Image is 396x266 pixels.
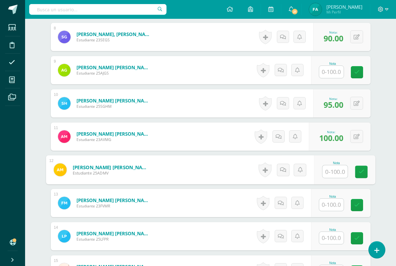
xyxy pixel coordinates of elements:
div: Nota [319,195,346,198]
img: 789ad9ab90b4bc32394a51e13b82b13c.png [54,163,66,176]
img: e31e20e0c9e43d879b2906e38ad5b742.png [58,64,71,76]
img: 24c9fc2407ce4426c5a0f399ee16569c.png [58,31,71,43]
div: Nota [319,261,346,265]
img: 178880db1e2727e71e52e63e79c83bdc.png [58,197,71,209]
div: Nota: [324,30,343,34]
input: 0-100.0 [319,199,344,211]
span: Estudiante 25ADMV [72,170,150,176]
a: [PERSON_NAME] [PERSON_NAME] [72,164,150,170]
span: Estudiante 25SGHM [77,104,152,109]
img: e13ec4e579db380e5071b5b6a412f66f.png [58,230,71,243]
a: [PERSON_NAME] [PERSON_NAME] [77,97,152,104]
img: e1f9fcb86e501a77084eaf764c4d03b8.png [309,3,322,16]
a: [PERSON_NAME] [PERSON_NAME] [77,131,152,137]
a: [PERSON_NAME] [PERSON_NAME] [77,230,152,237]
div: Nota [319,228,346,232]
img: 42d4a0109782c2fe5c80c47208ade1f1.png [58,130,71,143]
img: 10f4b1eda54aa77cb9a206c00ce15242.png [58,97,71,110]
div: Nota: [324,96,343,101]
span: Estudiante 25AJGS [77,70,152,76]
span: Estudiante 23AVMG [77,137,152,142]
a: [PERSON_NAME], [PERSON_NAME] [77,31,152,37]
span: Estudiante 23SEGS [77,37,152,43]
div: Nota [319,62,346,65]
span: 90.00 [324,33,343,44]
span: [PERSON_NAME] [326,4,362,10]
span: 21 [291,8,298,15]
input: 0-100.0 [319,66,344,78]
span: Estudiante 23FVMR [77,203,152,209]
input: Busca un usuario... [29,4,166,15]
a: [PERSON_NAME] [PERSON_NAME] [77,197,152,203]
input: 0-100.0 [322,165,347,178]
span: Mi Perfil [326,9,362,15]
span: 95.00 [324,99,343,110]
input: 0-100.0 [319,232,344,244]
div: Nota: [319,130,343,134]
span: 100.00 [319,133,343,143]
a: [PERSON_NAME] [PERSON_NAME] [77,64,152,70]
div: Nota [322,161,351,165]
span: Estudiante 25LFPR [77,237,152,242]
